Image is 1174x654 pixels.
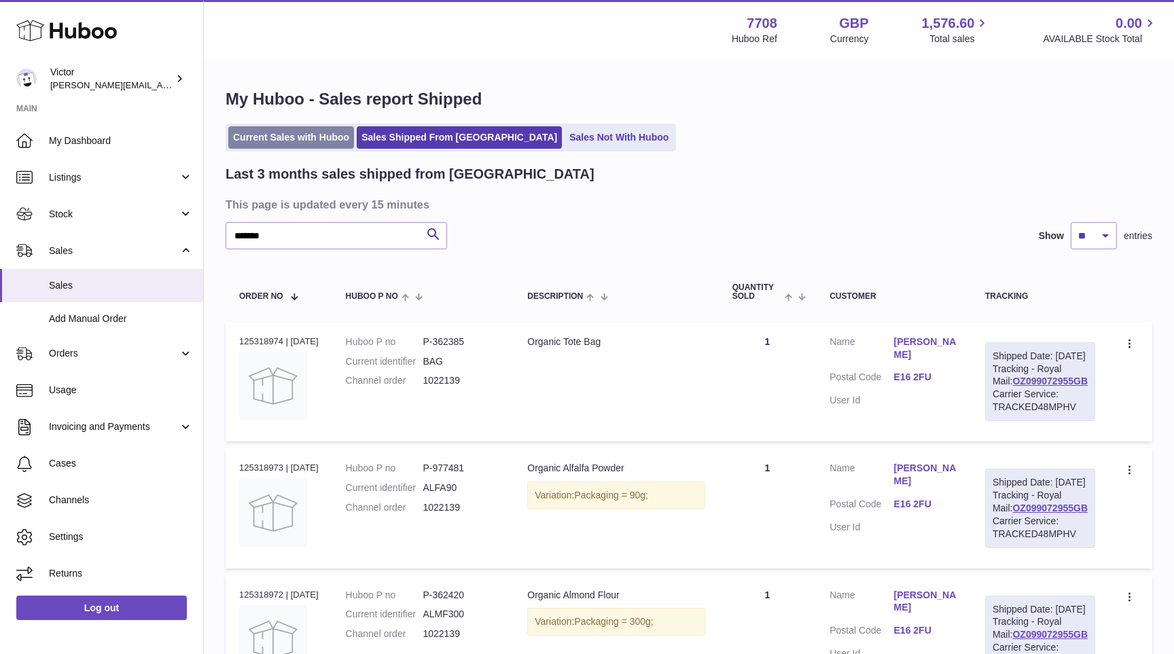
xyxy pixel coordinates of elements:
[719,448,816,568] td: 1
[574,616,653,627] span: Packaging = 300g;
[346,292,398,301] span: Huboo P no
[423,374,500,387] dd: 1022139
[922,14,991,46] a: 1,576.60 Total sales
[346,501,423,514] dt: Channel order
[49,567,193,580] span: Returns
[1012,629,1088,640] a: OZ099072955GB
[346,355,423,368] dt: Current identifier
[49,494,193,507] span: Channels
[423,335,500,348] dd: P-362385
[239,479,307,547] img: no-photo.jpg
[830,624,893,640] dt: Postal Code
[1043,33,1158,46] span: AVAILABLE Stock Total
[527,608,705,636] div: Variation:
[239,589,319,601] div: 125318972 | [DATE]
[346,482,423,494] dt: Current identifier
[527,589,705,602] div: Organic Almond Flour
[49,171,179,184] span: Listings
[346,335,423,348] dt: Huboo P no
[346,462,423,475] dt: Huboo P no
[830,589,893,618] dt: Name
[993,388,1088,414] div: Carrier Service: TRACKED48MPHV
[929,33,990,46] span: Total sales
[985,292,1095,301] div: Tracking
[16,69,37,89] img: victor@erbology.co
[527,292,583,301] span: Description
[527,462,705,475] div: Organic Alfalfa Powder
[49,384,193,397] span: Usage
[49,312,193,325] span: Add Manual Order
[830,521,893,534] dt: User Id
[49,457,193,470] span: Cases
[1012,503,1088,513] a: OZ099072955GB
[830,33,869,46] div: Currency
[1039,230,1064,242] label: Show
[830,335,893,365] dt: Name
[830,462,893,491] dt: Name
[239,292,283,301] span: Order No
[894,498,958,511] a: E16 2FU
[830,371,893,387] dt: Postal Code
[423,628,500,640] dd: 1022139
[50,66,173,92] div: Victor
[894,589,958,615] a: [PERSON_NAME]
[346,374,423,387] dt: Channel order
[226,88,1152,110] h1: My Huboo - Sales report Shipped
[527,335,705,348] div: Organic Tote Bag
[239,335,319,348] div: 125318974 | [DATE]
[1043,14,1158,46] a: 0.00 AVAILABLE Stock Total
[574,490,648,501] span: Packaging = 90g;
[985,469,1095,547] div: Tracking - Royal Mail:
[423,462,500,475] dd: P-977481
[226,197,1149,212] h3: This page is updated every 15 minutes
[993,603,1088,616] div: Shipped Date: [DATE]
[719,322,816,441] td: 1
[49,420,179,433] span: Invoicing and Payments
[228,126,354,149] a: Current Sales with Huboo
[226,165,594,183] h2: Last 3 months sales shipped from [GEOGRAPHIC_DATA]
[993,476,1088,489] div: Shipped Date: [DATE]
[922,14,975,33] span: 1,576.60
[346,589,423,602] dt: Huboo P no
[49,347,179,360] span: Orders
[993,515,1088,541] div: Carrier Service: TRACKED48MPHV
[423,589,500,602] dd: P-362420
[839,14,868,33] strong: GBP
[985,342,1095,421] div: Tracking - Royal Mail:
[49,530,193,543] span: Settings
[732,33,777,46] div: Huboo Ref
[346,628,423,640] dt: Channel order
[894,371,958,384] a: E16 2FU
[1012,376,1088,386] a: OZ099072955GB
[50,79,272,90] span: [PERSON_NAME][EMAIL_ADDRESS][DOMAIN_NAME]
[894,335,958,361] a: [PERSON_NAME]
[1116,14,1142,33] span: 0.00
[830,498,893,514] dt: Postal Code
[239,352,307,420] img: no-photo.jpg
[49,208,179,221] span: Stock
[527,482,705,509] div: Variation:
[357,126,562,149] a: Sales Shipped From [GEOGRAPHIC_DATA]
[993,350,1088,363] div: Shipped Date: [DATE]
[239,462,319,474] div: 125318973 | [DATE]
[894,462,958,488] a: [PERSON_NAME]
[747,14,777,33] strong: 7708
[346,608,423,621] dt: Current identifier
[830,394,893,407] dt: User Id
[49,244,179,257] span: Sales
[423,608,500,621] dd: ALMF300
[732,283,781,301] span: Quantity Sold
[565,126,673,149] a: Sales Not With Huboo
[1124,230,1152,242] span: entries
[16,596,187,620] a: Log out
[423,482,500,494] dd: ALFA90
[423,501,500,514] dd: 1022139
[894,624,958,637] a: E16 2FU
[830,292,958,301] div: Customer
[423,355,500,368] dd: BAG
[49,279,193,292] span: Sales
[49,134,193,147] span: My Dashboard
